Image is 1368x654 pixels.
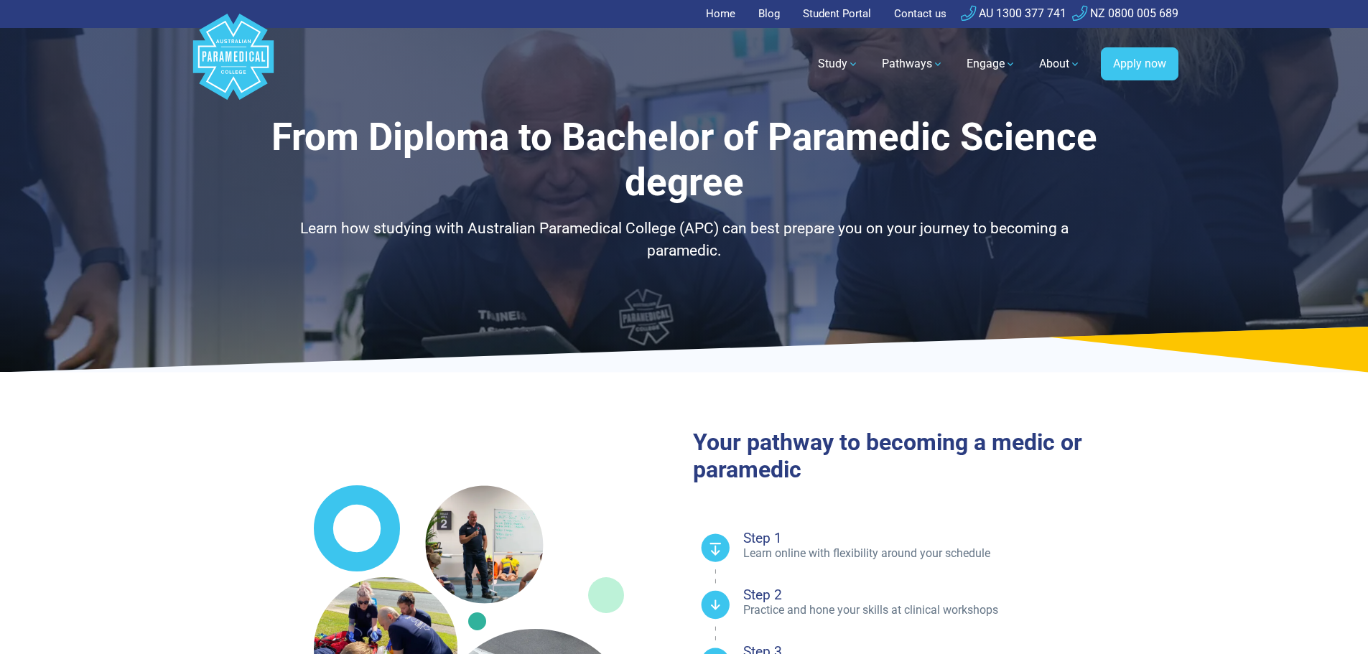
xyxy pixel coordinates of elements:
[961,6,1066,20] a: AU 1300 377 741
[693,429,1178,484] h2: Your pathway to becoming a medic or paramedic
[1072,6,1178,20] a: NZ 0800 005 689
[1030,44,1089,84] a: About
[873,44,952,84] a: Pathways
[743,602,1178,618] p: Practice and hone your skills at clinical workshops
[743,588,1178,602] h4: Step 2
[743,546,1178,561] p: Learn online with flexibility around your schedule
[743,531,1178,545] h4: Step 1
[1101,47,1178,80] a: Apply now
[264,115,1104,206] h1: From Diploma to Bachelor of Paramedic Science degree
[264,218,1104,263] p: Learn how studying with Australian Paramedical College (APC) can best prepare you on your journey...
[958,44,1025,84] a: Engage
[190,28,276,101] a: Australian Paramedical College
[809,44,867,84] a: Study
